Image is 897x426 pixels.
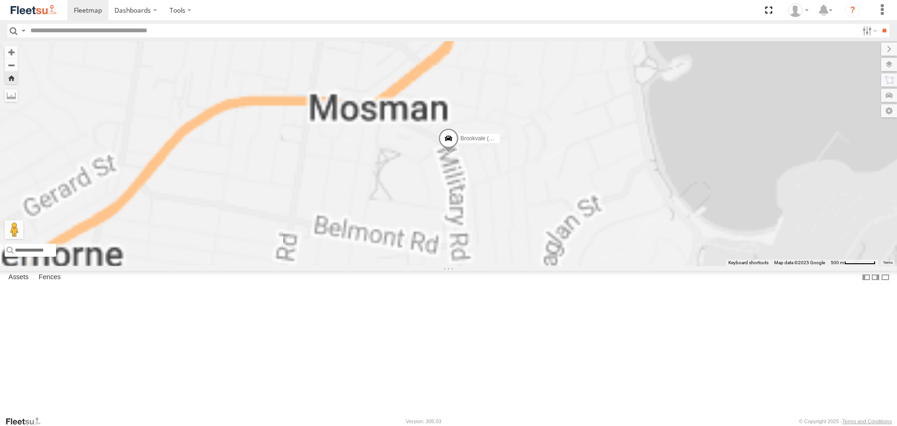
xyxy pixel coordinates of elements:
button: Zoom Home [5,72,18,84]
button: Map scale: 500 m per 63 pixels [828,260,878,266]
span: 500 m [831,260,844,265]
label: Search Filter Options [859,24,879,37]
span: Map data ©2025 Google [774,260,825,265]
label: Fences [34,271,65,284]
label: Measure [5,89,18,102]
a: Terms [883,260,893,264]
button: Zoom in [5,46,18,58]
a: Visit our Website [5,417,48,426]
span: Brookvale (T10 - [PERSON_NAME]) [461,135,552,142]
label: Search Query [20,24,27,37]
label: Map Settings [881,104,897,117]
label: Dock Summary Table to the Left [861,271,871,284]
label: Assets [4,271,33,284]
i: ? [845,3,860,18]
label: Hide Summary Table [881,271,890,284]
div: © Copyright 2025 - [799,419,892,424]
button: Keyboard shortcuts [728,260,769,266]
button: Zoom out [5,58,18,72]
div: Lachlan Holmes [785,3,812,17]
label: Dock Summary Table to the Right [871,271,880,284]
div: Version: 305.03 [406,419,441,424]
a: Terms and Conditions [842,419,892,424]
button: Drag Pegman onto the map to open Street View [5,220,23,239]
img: fleetsu-logo-horizontal.svg [9,4,58,16]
